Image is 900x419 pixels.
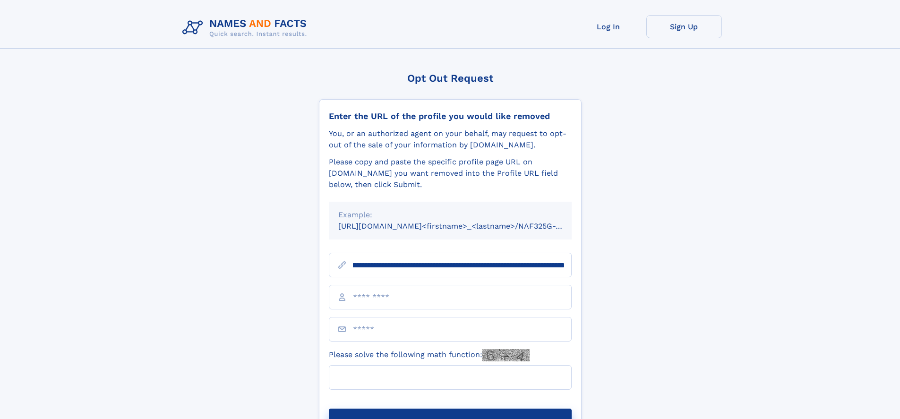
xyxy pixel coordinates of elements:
[319,72,582,84] div: Opt Out Request
[571,15,646,38] a: Log In
[646,15,722,38] a: Sign Up
[179,15,315,41] img: Logo Names and Facts
[329,111,572,121] div: Enter the URL of the profile you would like removed
[329,349,530,361] label: Please solve the following math function:
[329,156,572,190] div: Please copy and paste the specific profile page URL on [DOMAIN_NAME] you want removed into the Pr...
[338,222,590,231] small: [URL][DOMAIN_NAME]<firstname>_<lastname>/NAF325G-xxxxxxxx
[329,128,572,151] div: You, or an authorized agent on your behalf, may request to opt-out of the sale of your informatio...
[338,209,562,221] div: Example:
